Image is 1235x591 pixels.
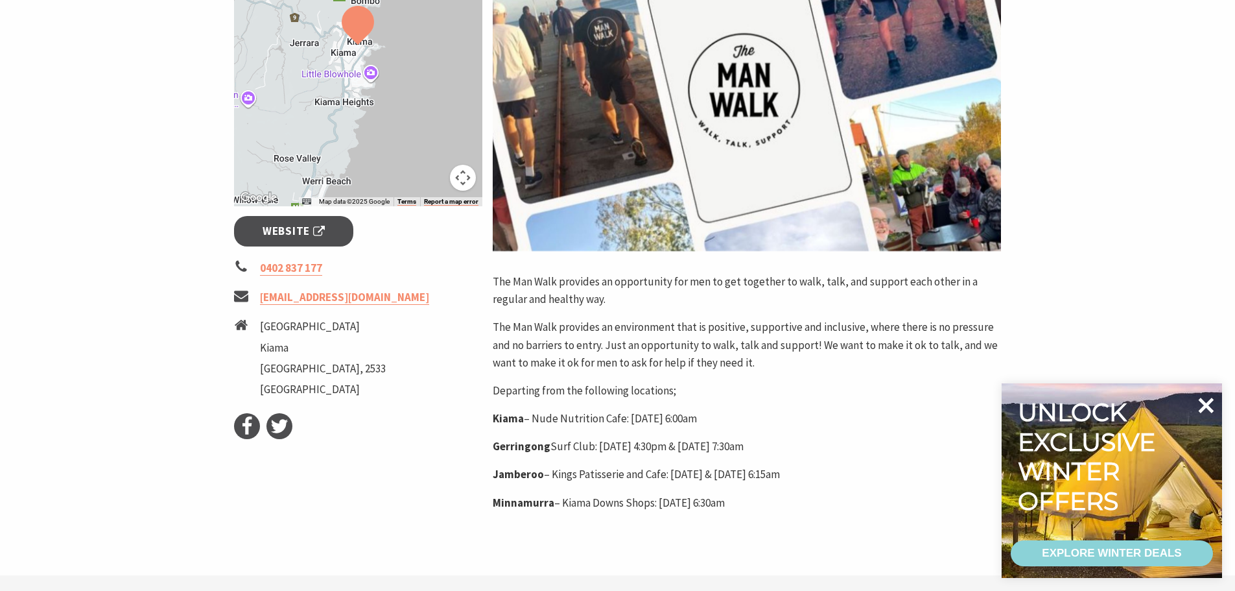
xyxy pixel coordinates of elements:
strong: Minnamurra [493,496,554,510]
button: Map camera controls [450,165,476,191]
a: Website [234,216,354,247]
li: Kiama [260,339,386,357]
div: EXPLORE WINTER DEALS [1042,540,1181,566]
a: 0402 837 177 [260,261,322,276]
a: Click to see this area on Google Maps [237,189,280,206]
span: Map data ©2025 Google [319,198,390,205]
strong: Kiama [493,411,524,426]
li: [GEOGRAPHIC_DATA], 2533 [260,360,386,378]
p: – Nude Nutrition Cafe: [DATE] 6:00am [493,410,1001,428]
li: [GEOGRAPHIC_DATA] [260,381,386,398]
p: Surf Club: [DATE] 4:30pm & [DATE] 7:30am [493,438,1001,455]
a: Terms [397,198,416,206]
p: – Kiama Downs Shops: [DATE] 6:30am [493,494,1001,512]
a: Report a map error [424,198,478,206]
a: [EMAIL_ADDRESS][DOMAIN_NAME] [260,290,429,305]
p: The Man Walk provides an environment that is positive, supportive and inclusive, where there is n... [493,319,1001,372]
p: The Man Walk provides an opportunity for men to get together to walk, talk, and support each othe... [493,273,1001,308]
strong: Jamberoo [493,467,544,481]
strong: Gerringong [493,439,550,453]
span: Website [263,223,325,240]
p: Departing from the following locations; [493,382,1001,400]
button: Keyboard shortcuts [302,197,311,206]
div: Unlock exclusive winter offers [1018,398,1161,516]
p: – Kings Patisserie and Cafe: [DATE] & [DATE] 6:15am [493,466,1001,483]
li: [GEOGRAPHIC_DATA] [260,318,386,335]
a: EXPLORE WINTER DEALS [1011,540,1213,566]
img: Google [237,189,280,206]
